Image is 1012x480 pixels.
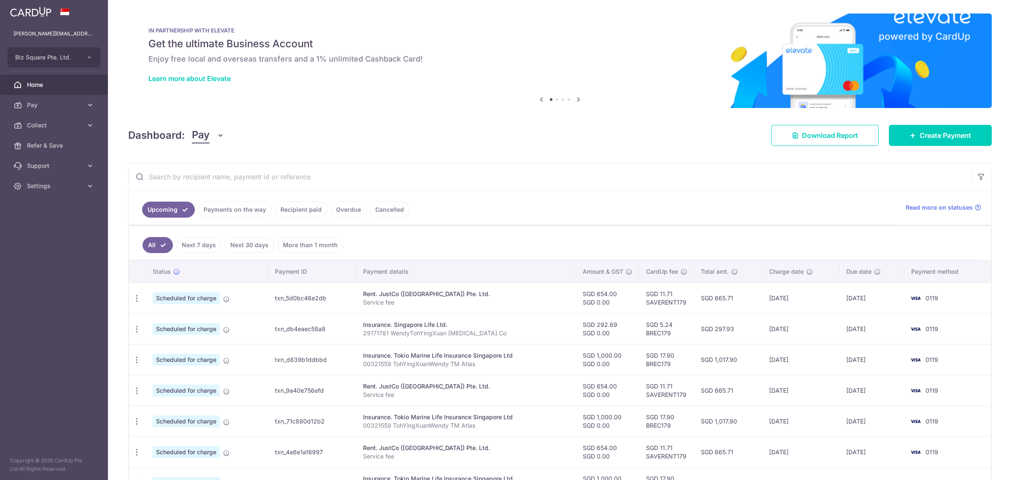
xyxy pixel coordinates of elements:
img: Bank Card [907,324,924,334]
p: [PERSON_NAME][EMAIL_ADDRESS][DOMAIN_NAME] [13,30,94,38]
span: Pay [192,127,210,143]
p: Service fee [363,452,570,461]
td: [DATE] [840,406,904,437]
span: Biz Square Pte. Ltd. [15,53,78,62]
p: Service fee [363,391,570,399]
p: 00321559 TohYingXuanWendy TM Atlas [363,360,570,368]
span: Status [153,267,171,276]
td: SGD 665.71 [694,437,762,467]
a: Recipient paid [275,202,327,218]
a: Learn more about Elevate [148,74,231,83]
span: Read more on statuses [906,203,973,212]
th: Payment method [904,261,991,283]
td: txn_db4eaec58a8 [268,313,356,344]
td: SGD 11.71 SAVERENT179 [639,375,694,406]
img: Bank Card [907,447,924,457]
a: Next 7 days [176,237,221,253]
td: SGD 292.69 SGD 0.00 [576,313,639,344]
span: CardUp fee [646,267,678,276]
a: Read more on statuses [906,203,981,212]
span: Due date [846,267,872,276]
td: [DATE] [762,344,840,375]
td: SGD 1,017.90 [694,406,762,437]
p: 00321559 TohYingXuanWendy TM Atlas [363,421,570,430]
p: IN PARTNERSHIP WITH ELEVATE [148,27,972,34]
div: Rent. JustCo ([GEOGRAPHIC_DATA]) Pte. Ltd. [363,382,570,391]
img: Bank Card [907,355,924,365]
span: Pay [27,101,83,109]
img: Bank Card [907,386,924,396]
input: Search by recipient name, payment id or reference [129,163,971,190]
a: Cancelled [370,202,409,218]
img: Bank Card [907,416,924,426]
td: SGD 5.24 BREC179 [639,313,694,344]
div: Insurance. Singapore Life Ltd. [363,321,570,329]
a: Upcoming [142,202,195,218]
td: txn_4a6e1a16997 [268,437,356,467]
div: Rent. JustCo ([GEOGRAPHIC_DATA]) Pte. Ltd. [363,290,570,298]
span: Scheduled for charge [153,415,220,427]
div: Insurance. Tokio Marine Life Insurance Singapore Ltd [363,413,570,421]
button: Pay [192,127,224,143]
td: txn_9a40e756efd [268,375,356,406]
span: Scheduled for charge [153,323,220,335]
td: [DATE] [762,283,840,313]
span: Scheduled for charge [153,354,220,366]
td: SGD 654.00 SGD 0.00 [576,283,639,313]
td: SGD 11.71 SAVERENT179 [639,437,694,467]
span: Amount & GST [583,267,623,276]
span: 0119 [926,325,938,332]
span: Collect [27,121,83,129]
span: Scheduled for charge [153,446,220,458]
h4: Dashboard: [128,128,185,143]
td: SGD 17.90 BREC179 [639,406,694,437]
span: Create Payment [920,130,971,140]
td: [DATE] [762,313,840,344]
span: Scheduled for charge [153,292,220,304]
a: Download Report [771,125,879,146]
td: SGD 297.93 [694,313,762,344]
span: 0119 [926,418,938,425]
span: 0119 [926,448,938,456]
td: SGD 1,000.00 SGD 0.00 [576,344,639,375]
span: 0119 [926,294,938,302]
div: Rent. JustCo ([GEOGRAPHIC_DATA]) Pte. Ltd. [363,444,570,452]
span: Total amt. [701,267,729,276]
td: [DATE] [840,375,904,406]
td: SGD 665.71 [694,375,762,406]
a: Next 30 days [225,237,274,253]
span: Download Report [802,130,858,140]
td: [DATE] [840,437,904,467]
a: More than 1 month [277,237,343,253]
a: Overdue [331,202,366,218]
span: Refer & Save [27,141,83,150]
span: Settings [27,182,83,190]
td: [DATE] [762,406,840,437]
a: Payments on the way [198,202,272,218]
p: Service fee [363,298,570,307]
th: Payment ID [268,261,356,283]
td: SGD 11.71 SAVERENT179 [639,283,694,313]
span: Charge date [769,267,804,276]
span: 0119 [926,387,938,394]
td: SGD 665.71 [694,283,762,313]
td: SGD 654.00 SGD 0.00 [576,375,639,406]
button: Biz Square Pte. Ltd. [8,47,100,67]
a: All [143,237,173,253]
img: CardUp [10,7,51,17]
a: Create Payment [889,125,992,146]
h6: Enjoy free local and overseas transfers and a 1% unlimited Cashback Card! [148,54,972,64]
span: Support [27,162,83,170]
td: SGD 654.00 SGD 0.00 [576,437,639,467]
p: 29171781 WendyTohYingXuan [MEDICAL_DATA] Co [363,329,570,337]
span: 0119 [926,356,938,363]
img: Bank Card [907,293,924,303]
h5: Get the ultimate Business Account [148,37,972,51]
td: SGD 17.90 BREC179 [639,344,694,375]
td: [DATE] [840,313,904,344]
td: txn_d839b1ddbbd [268,344,356,375]
span: Scheduled for charge [153,385,220,396]
td: [DATE] [840,344,904,375]
td: [DATE] [840,283,904,313]
td: [DATE] [762,437,840,467]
